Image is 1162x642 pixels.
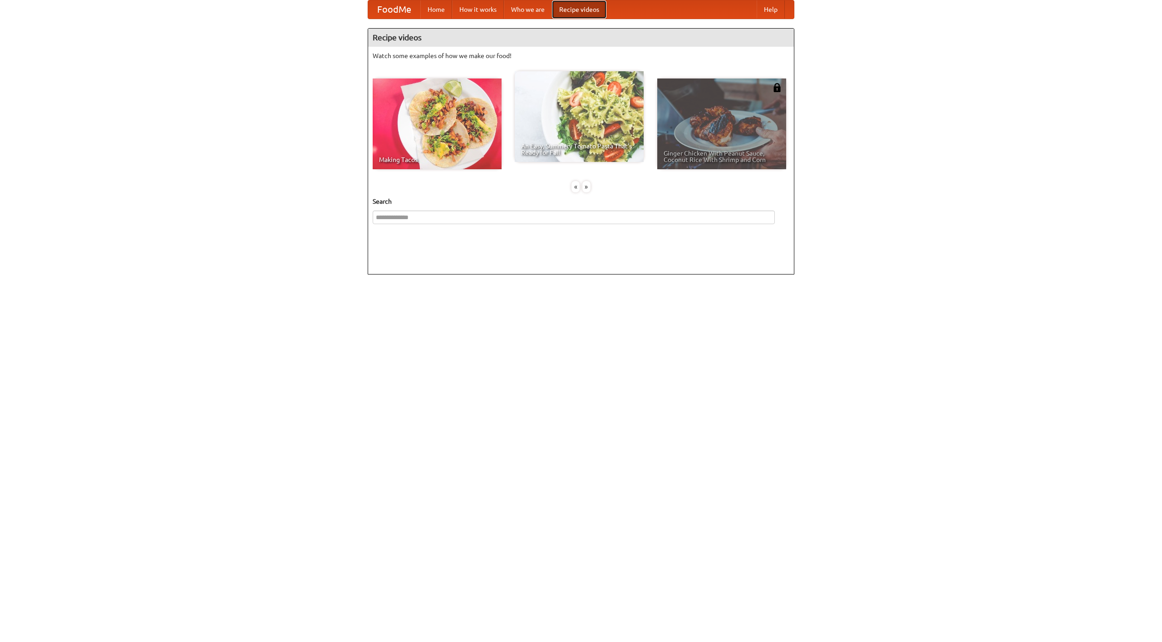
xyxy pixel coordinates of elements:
div: « [571,181,580,192]
a: Home [420,0,452,19]
a: FoodMe [368,0,420,19]
a: Recipe videos [552,0,606,19]
div: » [582,181,591,192]
h5: Search [373,197,789,206]
a: An Easy, Summery Tomato Pasta That's Ready for Fall [515,71,644,162]
p: Watch some examples of how we make our food! [373,51,789,60]
a: Making Tacos [373,78,502,169]
a: Who we are [504,0,552,19]
span: Making Tacos [379,157,495,163]
a: Help [757,0,785,19]
a: How it works [452,0,504,19]
span: An Easy, Summery Tomato Pasta That's Ready for Fall [521,143,637,156]
h4: Recipe videos [368,29,794,47]
img: 483408.png [773,83,782,92]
